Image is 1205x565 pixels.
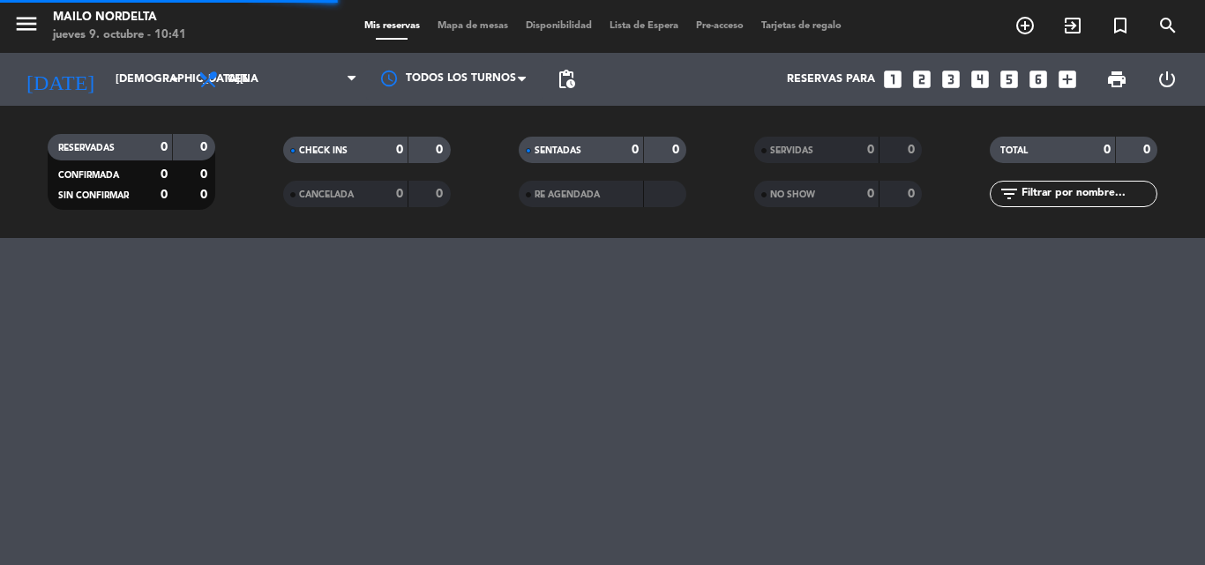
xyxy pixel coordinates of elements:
[53,26,186,44] div: jueves 9. octubre - 10:41
[881,68,904,91] i: looks_one
[53,9,186,26] div: Mailo Nordelta
[517,21,601,31] span: Disponibilidad
[299,146,348,155] span: CHECK INS
[1104,144,1111,156] strong: 0
[436,144,446,156] strong: 0
[752,21,850,31] span: Tarjetas de regalo
[535,190,600,199] span: RE AGENDADA
[200,141,211,153] strong: 0
[672,144,683,156] strong: 0
[200,168,211,181] strong: 0
[1106,69,1127,90] span: print
[161,168,168,181] strong: 0
[556,69,577,90] span: pending_actions
[200,189,211,201] strong: 0
[632,144,639,156] strong: 0
[1000,146,1028,155] span: TOTAL
[299,190,354,199] span: CANCELADA
[1027,68,1050,91] i: looks_6
[867,144,874,156] strong: 0
[999,183,1020,204] i: filter_list
[1062,15,1083,36] i: exit_to_app
[1056,68,1079,91] i: add_box
[1143,144,1154,156] strong: 0
[1156,69,1178,90] i: power_settings_new
[787,73,875,85] span: Reservas para
[356,21,429,31] span: Mis reservas
[58,191,129,200] span: SIN CONFIRMAR
[161,189,168,201] strong: 0
[436,188,446,200] strong: 0
[429,21,517,31] span: Mapa de mesas
[164,69,185,90] i: arrow_drop_down
[770,190,815,199] span: NO SHOW
[1110,15,1131,36] i: turned_in_not
[998,68,1021,91] i: looks_5
[908,144,918,156] strong: 0
[770,146,813,155] span: SERVIDAS
[396,188,403,200] strong: 0
[161,141,168,153] strong: 0
[13,11,40,37] i: menu
[1020,184,1156,204] input: Filtrar por nombre...
[969,68,992,91] i: looks_4
[58,171,119,180] span: CONFIRMADA
[908,188,918,200] strong: 0
[13,60,107,99] i: [DATE]
[535,146,581,155] span: SENTADAS
[1014,15,1036,36] i: add_circle_outline
[910,68,933,91] i: looks_two
[396,144,403,156] strong: 0
[687,21,752,31] span: Pre-acceso
[58,144,115,152] span: RESERVADAS
[1157,15,1179,36] i: search
[867,188,874,200] strong: 0
[601,21,687,31] span: Lista de Espera
[13,11,40,43] button: menu
[1141,53,1192,106] div: LOG OUT
[228,73,258,85] span: Cena
[939,68,962,91] i: looks_3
